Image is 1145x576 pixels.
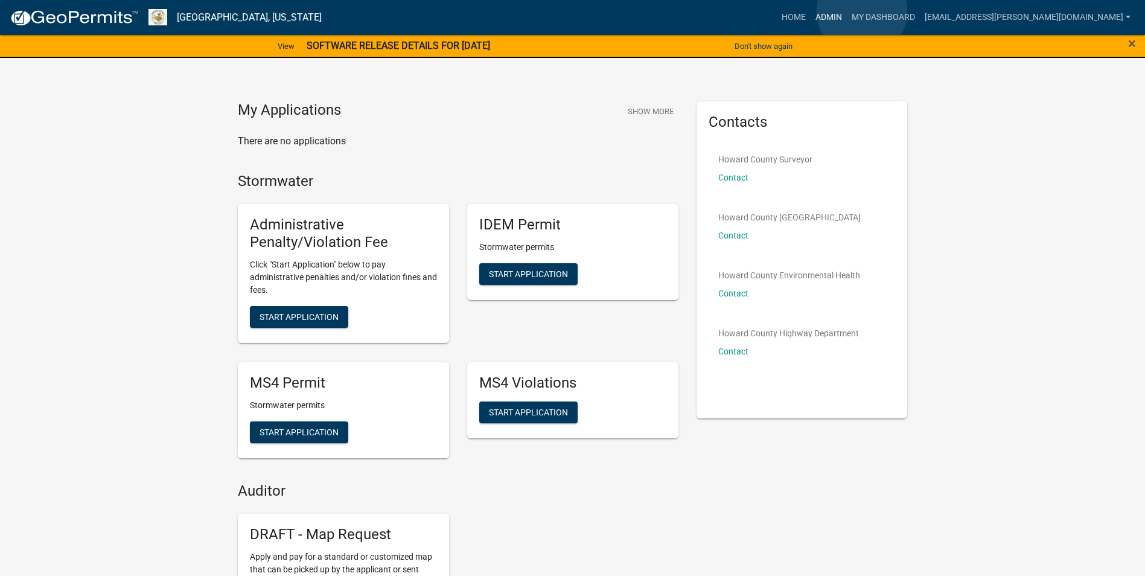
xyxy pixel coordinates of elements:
[273,36,299,56] a: View
[1128,36,1136,51] button: Close
[250,374,437,392] h5: MS4 Permit
[811,6,847,29] a: Admin
[1128,35,1136,52] span: ×
[307,40,490,51] strong: SOFTWARE RELEASE DETAILS FOR [DATE]
[260,427,339,437] span: Start Application
[250,216,437,251] h5: Administrative Penalty/Violation Fee
[479,402,578,423] button: Start Application
[718,271,860,280] p: Howard County Environmental Health
[489,407,568,417] span: Start Application
[479,216,666,234] h5: IDEM Permit
[718,173,748,182] a: Contact
[148,9,167,25] img: Howard County, Indiana
[718,329,859,338] p: Howard County Highway Department
[718,289,748,298] a: Contact
[718,155,812,164] p: Howard County Surveyor
[238,482,678,500] h4: Auditor
[238,101,341,120] h4: My Applications
[777,6,811,29] a: Home
[920,6,1135,29] a: [EMAIL_ADDRESS][PERSON_NAME][DOMAIN_NAME]
[238,134,678,149] p: There are no applications
[250,306,348,328] button: Start Application
[250,526,437,543] h5: DRAFT - Map Request
[250,258,437,296] p: Click "Start Application" below to pay administrative penalties and/or violation fines and fees.
[479,241,666,254] p: Stormwater permits
[479,374,666,392] h5: MS4 Violations
[238,173,678,190] h4: Stormwater
[250,399,437,412] p: Stormwater permits
[479,263,578,285] button: Start Application
[718,347,748,356] a: Contact
[718,231,748,240] a: Contact
[177,7,322,28] a: [GEOGRAPHIC_DATA], [US_STATE]
[718,213,861,222] p: Howard County [GEOGRAPHIC_DATA]
[709,114,896,131] h5: Contacts
[260,312,339,321] span: Start Application
[250,421,348,443] button: Start Application
[623,101,678,121] button: Show More
[730,36,797,56] button: Don't show again
[489,269,568,279] span: Start Application
[847,6,920,29] a: My Dashboard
